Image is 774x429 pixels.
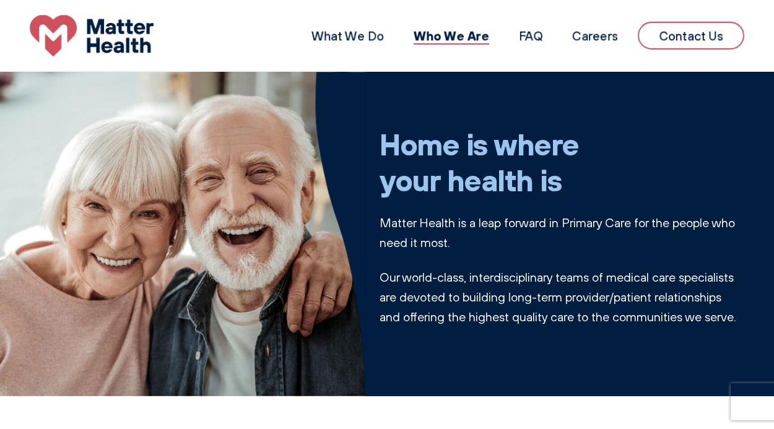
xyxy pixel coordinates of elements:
[414,27,489,43] a: Who We Are
[638,22,744,50] a: Contact Us
[380,126,744,197] h1: Home is where your health is
[380,213,744,253] p: Matter Health is a leap forward in Primary Care for the people who need it most.
[572,28,618,43] a: Careers
[519,28,542,43] a: FAQ
[380,267,744,327] p: Our world-class, interdisciplinary teams of medical care specialists are devoted to building long...
[311,28,384,43] a: What We Do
